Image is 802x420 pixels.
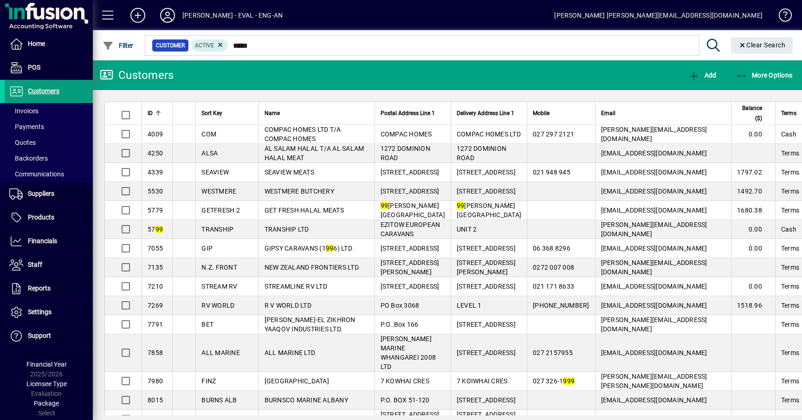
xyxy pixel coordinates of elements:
span: WESTMERE BUTCHERY [265,187,334,195]
span: 4250 [148,149,163,157]
td: 0.00 [731,125,775,144]
a: Support [5,324,93,348]
span: P.O..Box 166 [381,321,419,328]
span: 7135 [148,264,163,271]
span: [STREET_ADDRESS][PERSON_NAME] [457,259,516,276]
span: Active [195,42,214,49]
span: 57 [148,226,163,233]
span: [PHONE_NUMBER] [533,302,589,309]
span: Delivery Address Line 1 [457,108,514,118]
span: TRANSHIP LTD [265,226,309,233]
div: Domain: [DOMAIN_NAME] [24,24,102,32]
span: Terms [781,206,799,215]
span: 0272 007 008 [533,264,574,271]
span: ALL MARINE [201,349,240,356]
span: COMPAC HOMES LTD T/A COMPAC HOMES [265,126,341,142]
span: SEAVIEW [201,168,229,176]
span: Mobile [533,108,550,118]
span: Terms [781,263,799,272]
span: [STREET_ADDRESS] [457,187,516,195]
a: Reports [5,277,93,300]
span: 7858 [148,349,163,356]
span: [EMAIL_ADDRESS][DOMAIN_NAME] [601,149,707,157]
span: [PERSON_NAME][EMAIL_ADDRESS][PERSON_NAME][DOMAIN_NAME] [601,373,707,389]
td: 1680.38 [731,201,775,220]
span: LEVEL 1 [457,302,482,309]
span: BURNS ALB [201,396,237,404]
span: GIP [201,245,213,252]
span: COM [201,130,216,138]
span: Settings [28,308,52,316]
span: 06 368 8296 [533,245,570,252]
span: [EMAIL_ADDRESS][DOMAIN_NAME] [601,396,707,404]
em: 99 [457,202,465,209]
span: Products [28,213,54,221]
em: 999 [563,377,575,385]
span: [STREET_ADDRESS] [457,168,516,176]
a: Suppliers [5,182,93,206]
span: Email [601,108,615,118]
span: STREAM RV [201,283,237,290]
span: Home [28,40,45,47]
span: R V WORLD LTD [265,302,311,309]
span: Cash [781,225,796,234]
span: Staff [28,261,42,268]
img: website_grey.svg [15,24,22,32]
span: Communications [9,170,64,178]
span: Name [265,108,280,118]
span: COMPAC HOMES [381,130,432,138]
a: Staff [5,253,93,277]
span: 7791 [148,321,163,328]
span: 027 2157955 [533,349,573,356]
span: [PERSON_NAME]-EL ZIKHRON YAAQOV INDUSTRIES LTD. [265,316,356,333]
span: 5779 [148,207,163,214]
span: 1272 DOMINION ROAD [381,145,430,162]
a: Quotes [5,135,93,150]
span: Package [34,400,59,407]
span: [STREET_ADDRESS] [381,168,440,176]
button: Profile [153,7,182,24]
span: [STREET_ADDRESS] [381,283,440,290]
span: EZITOW EUROPEAN CARAVANS [381,221,440,238]
img: tab_keywords_by_traffic_grey.svg [92,54,100,61]
a: Payments [5,119,93,135]
span: Postal Address Line 1 [381,108,435,118]
span: [STREET_ADDRESS] [457,321,516,328]
span: TRANSHIP [201,226,233,233]
span: [EMAIL_ADDRESS][DOMAIN_NAME] [601,349,707,356]
a: Home [5,32,93,56]
span: Terms [781,108,796,118]
td: 1518.96 [731,296,775,315]
span: Terms [781,168,799,177]
td: 0.00 [731,239,775,258]
span: PO Box 3068 [381,302,420,309]
span: [PERSON_NAME][EMAIL_ADDRESS][DOMAIN_NAME] [601,126,707,142]
span: 4339 [148,168,163,176]
span: Financial Year [26,361,67,368]
a: Backorders [5,150,93,166]
span: Financials [28,237,57,245]
span: 021 171 8633 [533,283,574,290]
span: Suppliers [28,190,54,197]
span: Terms [781,244,799,253]
span: Clear Search [738,41,786,49]
button: Add [123,7,153,24]
span: Support [28,332,51,339]
button: More Options [734,67,795,84]
span: 4009 [148,130,163,138]
span: STREAMLINE RV LTD [265,283,327,290]
span: [PERSON_NAME][EMAIL_ADDRESS][DOMAIN_NAME] [601,316,707,333]
span: 7055 [148,245,163,252]
span: 7980 [148,377,163,385]
span: Licensee Type [26,380,67,388]
img: tab_domain_overview_orange.svg [25,54,32,61]
div: [PERSON_NAME] [PERSON_NAME][EMAIL_ADDRESS][DOMAIN_NAME] [554,8,763,23]
span: Terms [781,376,799,386]
img: logo_orange.svg [15,15,22,22]
span: 021 948 945 [533,168,570,176]
span: Balance ($) [737,103,762,123]
a: Knowledge Base [772,2,790,32]
span: BURNSCO MARINE ALBANY [265,396,348,404]
span: Invoices [9,107,39,115]
div: Domain Overview [35,55,83,61]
